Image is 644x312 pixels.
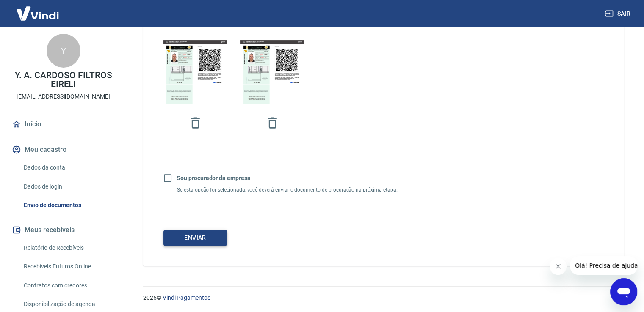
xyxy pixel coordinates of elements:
[570,256,637,275] iframe: Mensagem da empresa
[10,221,116,239] button: Meus recebíveis
[550,258,567,275] iframe: Fechar mensagem
[603,6,634,22] button: Sair
[163,230,227,246] button: Enviar
[10,115,116,134] a: Início
[240,40,304,104] img: Imagem anexada
[20,239,116,257] a: Relatório de Recebíveis
[177,187,476,193] p: Se esta opção for selecionada, você deverá enviar o documento de procuração na próxima etapa.
[20,277,116,294] a: Contratos com credores
[177,175,251,181] b: Sou procurador da empresa
[20,159,116,176] a: Dados da conta
[17,92,110,101] p: [EMAIL_ADDRESS][DOMAIN_NAME]
[47,34,80,68] div: Y
[143,293,624,302] p: 2025 ©
[7,71,120,89] p: Y. A. CARDOSO FILTROS EIRELI
[610,278,637,305] iframe: Botão para abrir a janela de mensagens
[20,258,116,275] a: Recebíveis Futuros Online
[20,178,116,195] a: Dados de login
[5,6,71,13] span: Olá! Precisa de ajuda?
[163,294,210,301] a: Vindi Pagamentos
[163,40,227,104] img: Imagem anexada
[20,197,116,214] a: Envio de documentos
[10,140,116,159] button: Meu cadastro
[10,0,65,26] img: Vindi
